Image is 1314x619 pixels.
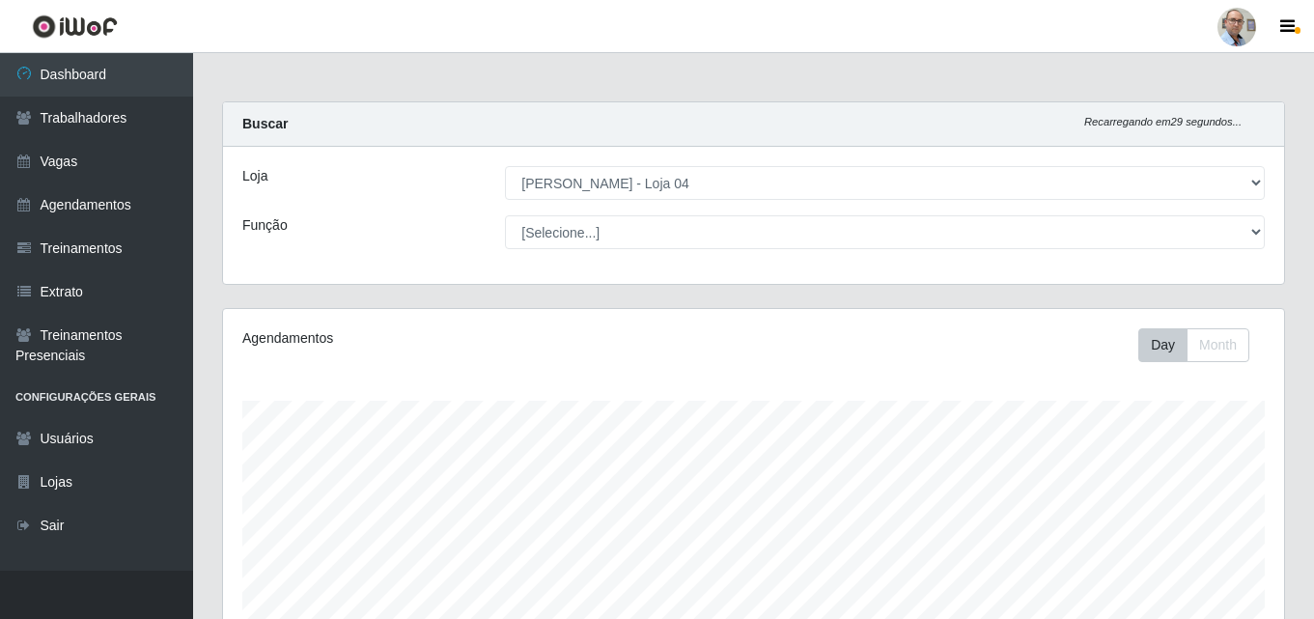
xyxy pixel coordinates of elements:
[1084,116,1242,127] i: Recarregando em 29 segundos...
[242,328,652,349] div: Agendamentos
[242,116,288,131] strong: Buscar
[1138,328,1265,362] div: Toolbar with button groups
[242,166,267,186] label: Loja
[242,215,288,236] label: Função
[1187,328,1249,362] button: Month
[1138,328,1249,362] div: First group
[1138,328,1188,362] button: Day
[32,14,118,39] img: CoreUI Logo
